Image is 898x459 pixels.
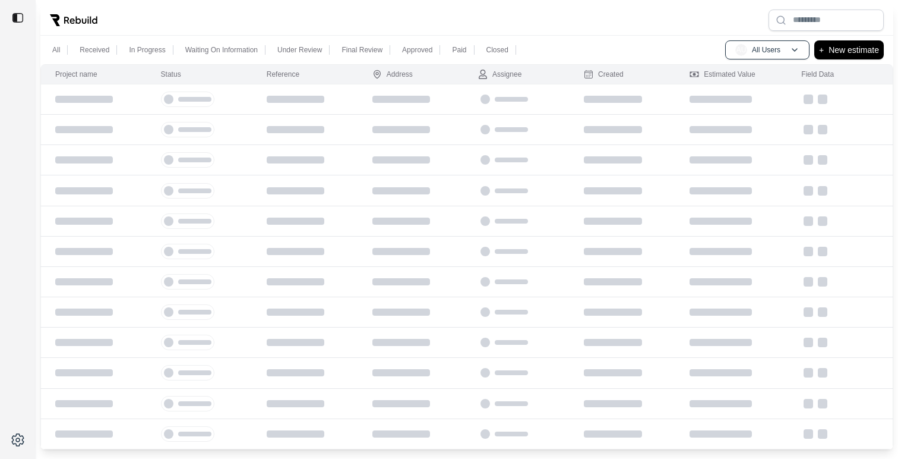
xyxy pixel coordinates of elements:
[342,45,382,55] p: Final Review
[725,40,810,59] button: AUAll Users
[277,45,322,55] p: Under Review
[452,45,466,55] p: Paid
[80,45,109,55] p: Received
[584,70,624,79] div: Created
[814,40,884,59] button: +New estimate
[50,14,97,26] img: Rebuild
[185,45,258,55] p: Waiting On Information
[55,70,97,79] div: Project name
[829,43,879,57] p: New estimate
[129,45,165,55] p: In Progress
[161,70,181,79] div: Status
[402,45,432,55] p: Approved
[819,43,824,57] p: +
[372,70,413,79] div: Address
[801,70,834,79] div: Field Data
[267,70,299,79] div: Reference
[486,45,508,55] p: Closed
[52,45,60,55] p: All
[735,44,747,56] span: AU
[12,12,24,24] img: toggle sidebar
[690,70,755,79] div: Estimated Value
[752,45,780,55] p: All Users
[478,70,521,79] div: Assignee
